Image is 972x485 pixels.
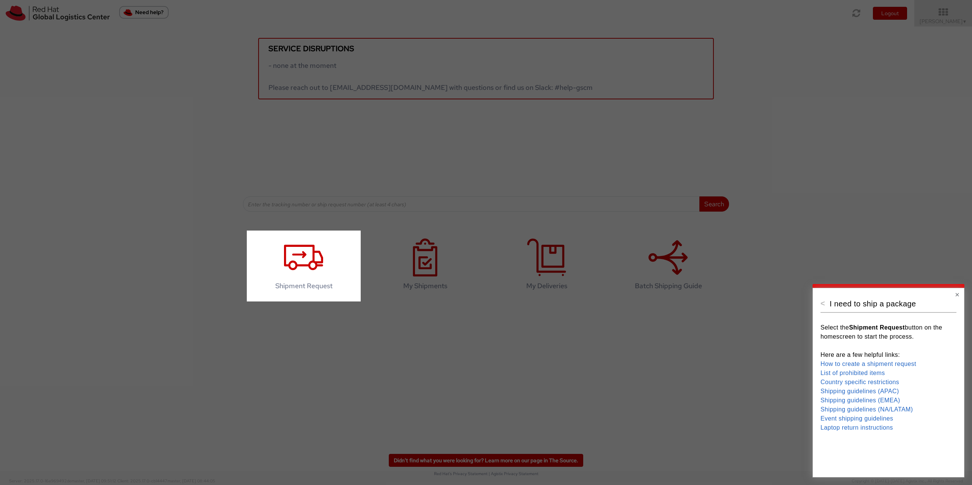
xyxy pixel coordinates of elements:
a: Shipping guidelines (NA/LATAM) [821,406,913,413]
button: Close [955,291,959,298]
a: Shipping guidelines (APAC) [821,388,899,394]
a: Shipping guidelines (EMEA) [821,397,900,403]
button: < [821,300,825,307]
a: Laptop return instructions [821,424,893,431]
a: List of prohibited items [821,370,885,376]
strong: Shipment Request [849,324,905,331]
a: Country specific restrictions [821,379,899,385]
a: How to create a shipment request [821,361,916,367]
span: Select the [821,324,849,331]
a: Event shipping guidelines [821,415,893,422]
p: I need to ship a package [830,299,944,309]
h4: Shipment Request [255,282,353,290]
p: Here are a few helpful links: [821,350,956,359]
